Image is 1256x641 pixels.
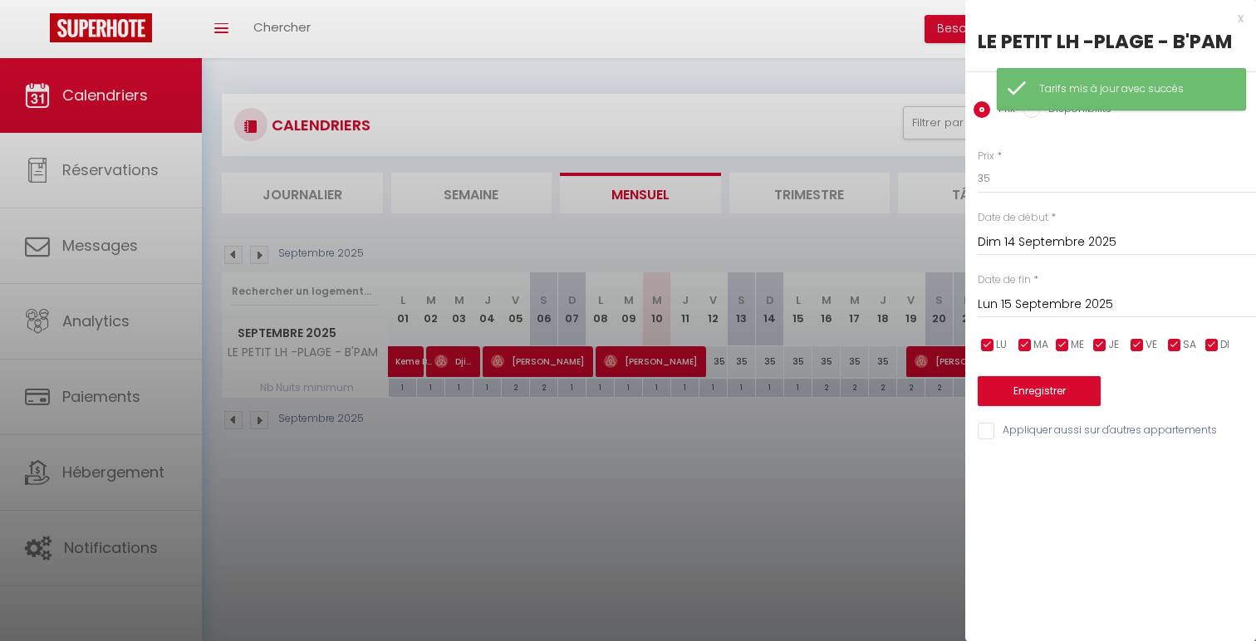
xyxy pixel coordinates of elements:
[978,149,994,164] label: Prix
[978,28,1244,55] div: LE PETIT LH -PLAGE - B'PAM
[1039,81,1229,97] div: Tarifs mis à jour avec succès
[990,101,1015,120] label: Prix
[1220,337,1229,353] span: DI
[1033,337,1048,353] span: MA
[1071,337,1084,353] span: ME
[978,272,1031,288] label: Date de fin
[978,210,1048,226] label: Date de début
[978,376,1101,406] button: Enregistrer
[965,8,1244,28] div: x
[1183,337,1196,353] span: SA
[996,337,1007,353] span: LU
[1108,337,1119,353] span: JE
[13,7,63,56] button: Ouvrir le widget de chat LiveChat
[1146,337,1157,353] span: VE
